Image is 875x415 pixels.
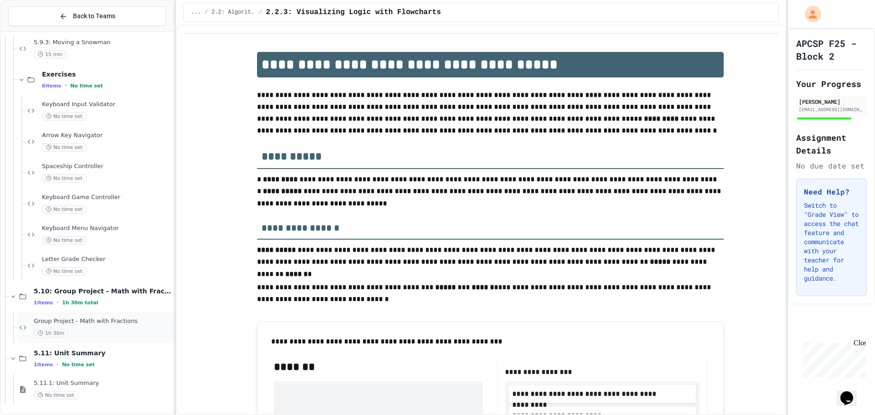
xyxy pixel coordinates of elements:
[259,9,262,16] span: /
[34,379,171,387] span: 5.11.1: Unit Summary
[799,106,864,113] div: [EMAIL_ADDRESS][DOMAIN_NAME]
[34,39,171,46] span: 5.9.3: Moving a Snowman
[73,11,115,21] span: Back to Teams
[804,186,859,197] h3: Need Help?
[804,201,859,283] p: Switch to "Grade View" to access the chat feature and communicate with your teacher for help and ...
[62,362,95,368] span: No time set
[34,391,78,400] span: No time set
[799,339,866,378] iframe: chat widget
[796,77,867,90] h2: Your Progress
[211,9,255,16] span: 2.2: Algorithms - from Pseudocode to Flowcharts
[42,256,171,263] span: Letter Grade Checker
[42,70,171,78] span: Exercises
[42,112,87,121] span: No time set
[796,131,867,157] h2: Assignment Details
[42,225,171,232] span: Keyboard Menu Navigator
[4,4,63,58] div: Chat with us now!Close
[266,7,441,18] span: 2.2.3: Visualizing Logic with Flowcharts
[42,236,87,245] span: No time set
[191,9,201,16] span: ...
[796,160,867,171] div: No due date set
[837,379,866,406] iframe: chat widget
[205,9,208,16] span: /
[34,300,53,306] span: 1 items
[42,163,171,170] span: Spaceship Controller
[42,205,87,214] span: No time set
[34,287,171,295] span: 5.10: Group Project - Math with Fractions
[8,6,166,26] button: Back to Teams
[42,143,87,152] span: No time set
[42,101,171,108] span: Keyboard Input Validator
[34,329,68,338] span: 1h 30m
[795,4,824,25] div: My Account
[42,267,87,276] span: No time set
[42,132,171,139] span: Arrow Key Navigator
[799,97,864,106] div: [PERSON_NAME]
[70,83,103,89] span: No time set
[34,349,171,357] span: 5.11: Unit Summary
[796,37,867,62] h1: APCSP F25 - Block 2
[42,174,87,183] span: No time set
[57,299,58,306] span: •
[62,300,98,306] span: 1h 30m total
[57,361,58,368] span: •
[34,50,67,59] span: 15 min
[42,194,171,201] span: Keyboard Game Controller
[34,362,53,368] span: 1 items
[34,318,171,325] span: Group Project - Math with Fractions
[65,82,67,89] span: •
[42,83,61,89] span: 6 items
